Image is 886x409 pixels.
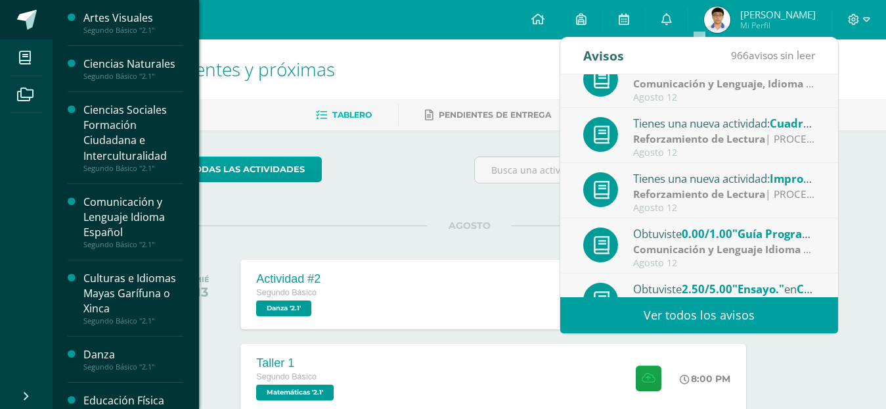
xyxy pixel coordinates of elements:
[83,240,183,249] div: Segundo Básico "2.1"
[731,48,749,62] span: 966
[68,57,335,82] span: Actividades recientes y próximas
[83,347,183,372] a: DanzaSegundo Básico "2.1"
[704,7,730,33] img: b4ccd30efd9134cc6c77897ad8823337.png
[633,76,816,91] div: | PROCEDIMENTAL
[332,110,372,120] span: Tablero
[732,281,784,297] span: "Ensayo."
[83,72,183,81] div: Segundo Básico "2.1"
[194,284,210,300] div: 13
[633,114,816,132] div: Tienes una nueva actividad:
[194,275,210,284] div: MIÉ
[633,170,816,187] div: Tienes una nueva actividad:
[560,297,838,333] a: Ver todos los avisos
[682,226,732,241] span: 0.00/1.00
[682,281,732,297] span: 2.50/5.00
[83,362,183,372] div: Segundo Básico "2.1"
[633,203,816,214] div: Agosto 12
[633,92,816,103] div: Agosto 12
[740,8,816,21] span: [PERSON_NAME]
[83,393,183,408] div: Educación Física
[633,280,816,297] div: Obtuviste en
[740,20,816,31] span: Mi Perfil
[256,356,337,370] div: Taller 1
[256,385,334,400] span: Matemáticas '2.1'
[172,156,322,182] a: todas las Actividades
[732,226,848,241] span: "Guía Programática."
[633,132,816,147] div: | PROCEDIMENTAL
[83,57,183,72] div: Ciencias Naturales
[83,57,183,81] a: Ciencias NaturalesSegundo Básico "2.1"
[428,220,512,231] span: AGOSTO
[633,187,765,201] strong: Reforzamiento de Lectura
[633,258,816,269] div: Agosto 12
[83,195,183,240] div: Comunicación y Lenguaje Idioma Español
[633,132,765,146] strong: Reforzamiento de Lectura
[83,195,183,249] a: Comunicación y Lenguaje Idioma EspañolSegundo Básico "2.1"
[583,37,624,74] div: Avisos
[83,347,183,362] div: Danza
[475,157,766,183] input: Busca una actividad próxima aquí...
[256,372,317,381] span: Segundo Básico
[83,271,183,316] div: Culturas e Idiomas Mayas Garífuna o Xinca
[633,187,816,202] div: | PROCEDIMENTAL
[439,110,551,120] span: Pendientes de entrega
[83,103,183,172] a: Ciencias Sociales Formación Ciudadana e InterculturalidadSegundo Básico "2.1"
[83,11,183,26] div: Artes Visuales
[633,242,816,257] div: | ACTITUDINAL
[256,288,317,297] span: Segundo Básico
[425,105,551,126] a: Pendientes de entrega
[256,301,311,316] span: Danza '2.1'
[633,225,816,242] div: Obtuviste en
[83,164,183,173] div: Segundo Básico "2.1"
[633,76,860,91] strong: Comunicación y Lenguaje, Idioma Extranjero
[256,272,321,286] div: Actividad #2
[83,103,183,163] div: Ciencias Sociales Formación Ciudadana e Interculturalidad
[633,242,843,256] strong: Comunicación y Lenguaje Idioma Español
[83,26,183,35] div: Segundo Básico "2.1"
[633,147,816,158] div: Agosto 12
[83,11,183,35] a: Artes VisualesSegundo Básico "2.1"
[680,373,730,385] div: 8:00 PM
[83,271,183,325] a: Culturas e Idiomas Mayas Garífuna o XincaSegundo Básico "2.1"
[316,105,372,126] a: Tablero
[83,316,183,325] div: Segundo Básico "2.1"
[731,48,815,62] span: avisos sin leer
